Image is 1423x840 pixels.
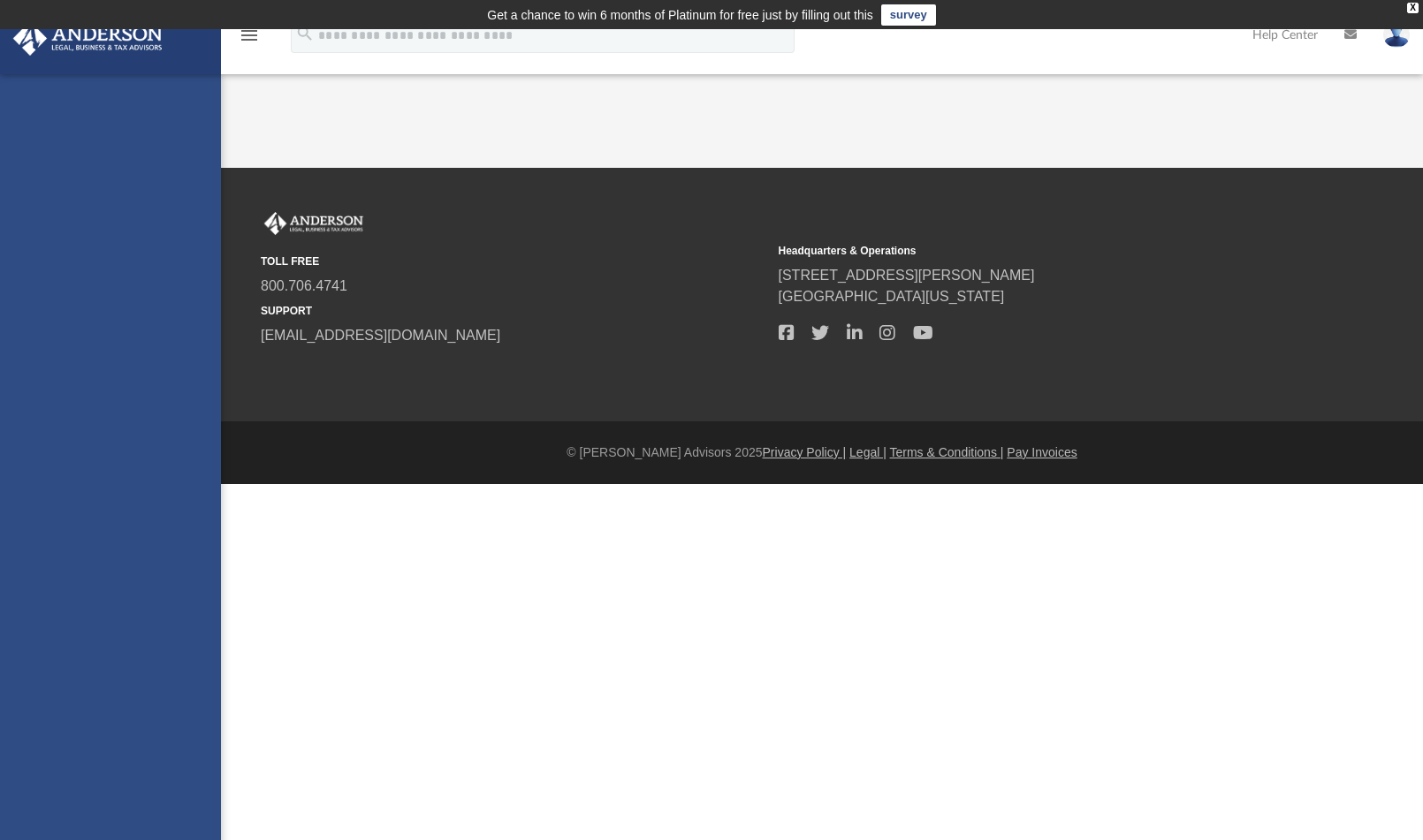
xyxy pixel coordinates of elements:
small: SUPPORT [261,303,766,319]
div: © [PERSON_NAME] Advisors 2025 [221,443,1423,462]
a: survey [881,4,936,26]
small: Headquarters & Operations [779,243,1284,259]
img: User Pic [1383,22,1410,48]
a: menu [239,34,260,46]
a: Legal | [849,445,887,459]
i: search [295,24,315,43]
div: Get a chance to win 6 months of Platinum for free just by filling out this [487,4,873,26]
a: Privacy Policy | [763,445,847,459]
a: Pay Invoices [1007,445,1077,459]
a: [EMAIL_ADDRESS][DOMAIN_NAME] [261,328,500,343]
div: close [1407,3,1419,13]
img: Anderson Advisors Platinum Portal [8,21,168,56]
a: 800.706.4741 [261,278,347,293]
small: TOLL FREE [261,254,766,269]
a: [GEOGRAPHIC_DATA][US_STATE] [779,289,1005,304]
a: [STREET_ADDRESS][PERSON_NAME] [779,268,1035,283]
i: menu [239,25,260,46]
img: Anderson Advisors Platinum Portal [261,212,367,235]
a: Terms & Conditions | [890,445,1004,459]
